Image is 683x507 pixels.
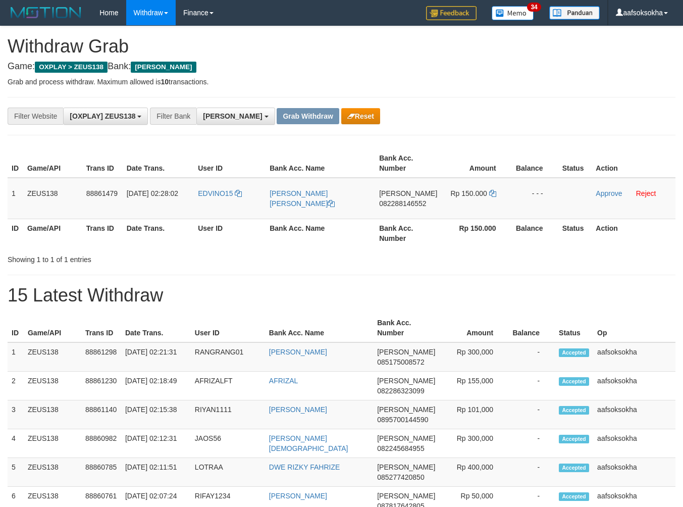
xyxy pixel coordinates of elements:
span: 88861479 [86,189,118,197]
td: RANGRANG01 [191,342,265,372]
span: Copy 082245684955 to clipboard [377,444,424,452]
th: Trans ID [82,219,123,247]
span: [PERSON_NAME] [377,492,435,500]
td: 88861230 [81,372,121,400]
td: LOTRAA [191,458,265,487]
td: AFRIZALFT [191,372,265,400]
td: - - - [511,178,558,219]
td: Rp 155,000 [439,372,508,400]
th: Amount [441,149,511,178]
th: Game/API [24,314,81,342]
button: [PERSON_NAME] [196,108,275,125]
td: Rp 300,000 [439,429,508,458]
td: 88860982 [81,429,121,458]
th: Bank Acc. Number [375,219,441,247]
td: - [508,342,555,372]
th: Rp 150.000 [441,219,511,247]
span: Copy 0895700144590 to clipboard [377,416,428,424]
td: ZEUS138 [24,458,81,487]
td: ZEUS138 [23,178,82,219]
span: Copy 085277420850 to clipboard [377,473,424,481]
span: Accepted [559,435,589,443]
span: Accepted [559,406,589,415]
th: ID [8,219,23,247]
th: User ID [194,149,266,178]
td: 88861298 [81,342,121,372]
a: AFRIZAL [269,377,298,385]
td: 1 [8,178,23,219]
td: [DATE] 02:12:31 [121,429,191,458]
span: [PERSON_NAME] [377,434,435,442]
button: [OXPLAY] ZEUS138 [63,108,148,125]
td: 1 [8,342,24,372]
td: aafsoksokha [593,458,675,487]
td: - [508,372,555,400]
td: ZEUS138 [24,372,81,400]
td: - [508,458,555,487]
a: Approve [596,189,622,197]
span: 34 [527,3,541,12]
span: [OXPLAY] ZEUS138 [70,112,135,120]
span: Rp 150.000 [450,189,487,197]
th: Bank Acc. Number [375,149,441,178]
th: Bank Acc. Name [265,314,373,342]
td: [DATE] 02:21:31 [121,342,191,372]
th: Action [592,149,675,178]
th: User ID [191,314,265,342]
td: 5 [8,458,24,487]
th: Game/API [23,219,82,247]
td: JAOS56 [191,429,265,458]
td: RIYAN1111 [191,400,265,429]
p: Grab and process withdraw. Maximum allowed is transactions. [8,77,675,87]
span: [PERSON_NAME] [377,377,435,385]
th: Status [558,149,592,178]
th: Date Trans. [123,149,194,178]
button: Reset [341,108,380,124]
th: ID [8,149,23,178]
a: Reject [636,189,656,197]
h1: 15 Latest Withdraw [8,285,675,306]
td: Rp 101,000 [439,400,508,429]
th: ID [8,314,24,342]
th: Amount [439,314,508,342]
td: Rp 400,000 [439,458,508,487]
td: [DATE] 02:18:49 [121,372,191,400]
td: - [508,400,555,429]
a: [PERSON_NAME] [269,492,327,500]
th: Bank Acc. Name [266,149,375,178]
span: [PERSON_NAME] [131,62,196,73]
span: Copy 085175008572 to clipboard [377,358,424,366]
strong: 10 [161,78,169,86]
span: [PERSON_NAME] [379,189,437,197]
th: Balance [511,219,558,247]
div: Filter Website [8,108,63,125]
th: Date Trans. [123,219,194,247]
span: Accepted [559,492,589,501]
td: ZEUS138 [24,342,81,372]
a: [PERSON_NAME] [PERSON_NAME] [270,189,335,208]
span: [PERSON_NAME] [377,463,435,471]
th: Balance [508,314,555,342]
td: - [508,429,555,458]
button: Grab Withdraw [277,108,339,124]
h4: Game: Bank: [8,62,675,72]
img: Button%20Memo.svg [492,6,534,20]
th: Op [593,314,675,342]
td: 2 [8,372,24,400]
div: Showing 1 to 1 of 1 entries [8,250,277,265]
span: Copy 082286323099 to clipboard [377,387,424,395]
a: DWE RIZKY FAHRIZE [269,463,340,471]
td: [DATE] 02:15:38 [121,400,191,429]
span: [PERSON_NAME] [203,112,262,120]
th: Game/API [23,149,82,178]
th: Bank Acc. Name [266,219,375,247]
div: Filter Bank [150,108,196,125]
th: User ID [194,219,266,247]
td: aafsoksokha [593,342,675,372]
td: aafsoksokha [593,372,675,400]
td: 88860785 [81,458,121,487]
th: Status [555,314,593,342]
td: aafsoksokha [593,400,675,429]
th: Date Trans. [121,314,191,342]
td: [DATE] 02:11:51 [121,458,191,487]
